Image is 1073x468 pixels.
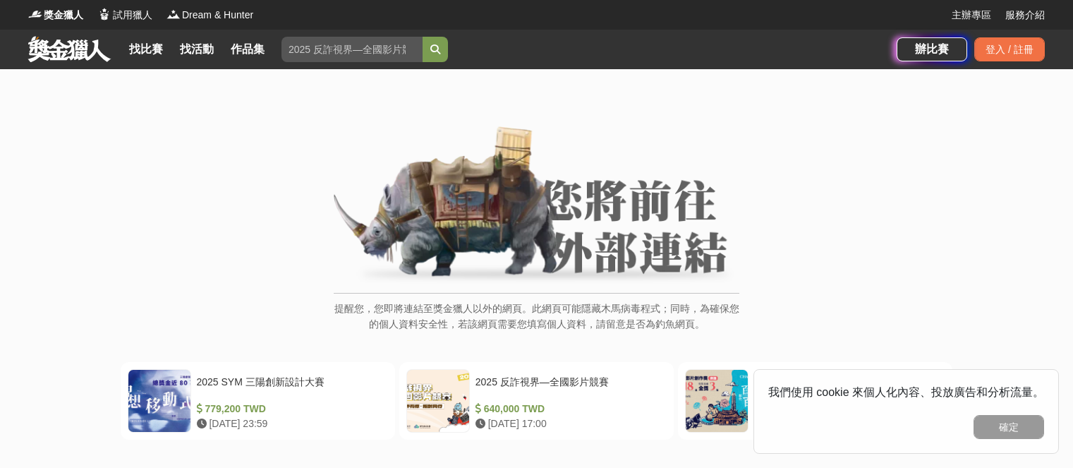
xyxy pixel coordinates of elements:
[197,402,382,416] div: 779,200 TWD
[974,415,1044,439] button: 確定
[952,8,991,23] a: 主辦專區
[678,362,952,440] a: 第6屆「彰化百工百味~影片創作獎徵選」活動 600,000 TWD [DATE] 23:59
[113,8,152,23] span: 試用獵人
[44,8,83,23] span: 獎金獵人
[475,416,661,431] div: [DATE] 17:00
[334,126,739,286] img: External Link Banner
[123,40,169,59] a: 找比賽
[225,40,270,59] a: 作品集
[166,8,253,23] a: LogoDream & Hunter
[166,7,181,21] img: Logo
[1005,8,1045,23] a: 服務介紹
[334,301,739,347] p: 提醒您，您即將連結至獎金獵人以外的網頁。此網頁可能隱藏木馬病毒程式；同時，為確保您的個人資料安全性，若該網頁需要您填寫個人資料，請留意是否為釣魚網頁。
[399,362,674,440] a: 2025 反詐視界—全國影片競賽 640,000 TWD [DATE] 17:00
[28,8,83,23] a: Logo獎金獵人
[182,8,253,23] span: Dream & Hunter
[974,37,1045,61] div: 登入 / 註冊
[475,402,661,416] div: 640,000 TWD
[281,37,423,62] input: 2025 反詐視界—全國影片競賽
[28,7,42,21] img: Logo
[97,8,152,23] a: Logo試用獵人
[197,416,382,431] div: [DATE] 23:59
[121,362,395,440] a: 2025 SYM 三陽創新設計大賽 779,200 TWD [DATE] 23:59
[97,7,111,21] img: Logo
[475,375,661,402] div: 2025 反詐視界—全國影片競賽
[768,386,1044,398] span: 我們使用 cookie 來個人化內容、投放廣告和分析流量。
[197,375,382,402] div: 2025 SYM 三陽創新設計大賽
[897,37,967,61] a: 辦比賽
[174,40,219,59] a: 找活動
